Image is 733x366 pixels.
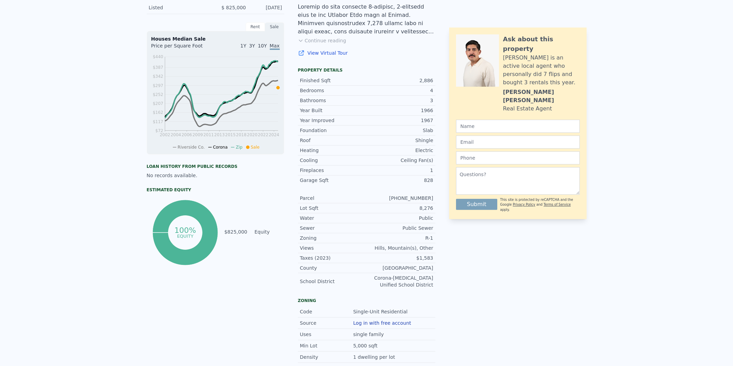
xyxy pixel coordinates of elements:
[265,22,284,31] div: Sale
[300,265,367,271] div: County
[300,354,353,360] div: Density
[147,187,284,193] div: Estimated Equity
[367,157,433,164] div: Ceiling Fan(s)
[367,225,433,232] div: Public Sewer
[159,132,170,137] tspan: 2002
[251,145,260,150] span: Sale
[503,54,580,87] div: [PERSON_NAME] is an active local agent who personally did 7 flips and bought 3 rentals this year.
[298,67,435,73] div: Property details
[367,245,433,251] div: Hills, Mountain(s), Other
[300,245,367,251] div: Views
[246,22,265,31] div: Rent
[175,226,196,235] tspan: 100%
[300,308,353,315] div: Code
[252,4,282,11] div: [DATE]
[367,215,433,222] div: Public
[177,233,193,238] tspan: equity
[353,354,397,360] div: 1 dwelling per lot
[153,83,163,88] tspan: $297
[153,110,163,115] tspan: $162
[155,128,163,133] tspan: $72
[300,255,367,261] div: Taxes (2023)
[214,132,225,137] tspan: 2013
[203,132,214,137] tspan: 2011
[300,137,367,144] div: Roof
[456,136,580,149] input: Email
[300,97,367,104] div: Bathrooms
[236,145,242,150] span: Zip
[153,119,163,124] tspan: $117
[367,235,433,241] div: R-1
[300,77,367,84] div: Finished Sqft
[300,167,367,174] div: Fireplaces
[170,132,181,137] tspan: 2004
[181,132,192,137] tspan: 2006
[147,172,284,179] div: No records available.
[153,74,163,79] tspan: $342
[258,132,268,137] tspan: 2022
[268,132,279,137] tspan: 2024
[300,177,367,184] div: Garage Sqft
[300,331,353,338] div: Uses
[298,298,435,303] div: Zoning
[247,132,257,137] tspan: 2020
[544,203,571,206] a: Terms of Service
[300,87,367,94] div: Bedrooms
[367,177,433,184] div: 828
[353,342,379,349] div: 5,000 sqft
[298,37,346,44] button: Continue reading
[353,308,409,315] div: Single-Unit Residential
[300,278,367,285] div: School District
[300,107,367,114] div: Year Built
[503,34,580,54] div: Ask about this property
[367,147,433,154] div: Electric
[367,137,433,144] div: Shingle
[153,101,163,106] tspan: $207
[300,147,367,154] div: Heating
[225,132,236,137] tspan: 2015
[367,97,433,104] div: 3
[298,50,435,56] a: View Virtual Tour
[367,195,433,202] div: [PHONE_NUMBER]
[192,132,203,137] tspan: 2009
[151,42,215,53] div: Price per Square Foot
[367,127,433,134] div: Slab
[500,197,579,212] div: This site is protected by reCAPTCHA and the Google and apply.
[353,320,411,326] button: Log in with free account
[224,228,248,236] td: $825,000
[367,255,433,261] div: $1,583
[149,4,210,11] div: Listed
[300,320,353,326] div: Source
[367,107,433,114] div: 1966
[367,167,433,174] div: 1
[367,265,433,271] div: [GEOGRAPHIC_DATA]
[151,35,280,42] div: Houses Median Sale
[300,235,367,241] div: Zoning
[503,105,552,113] div: Real Estate Agent
[236,132,246,137] tspan: 2018
[221,5,246,10] span: $ 825,000
[300,127,367,134] div: Foundation
[367,87,433,94] div: 4
[300,215,367,222] div: Water
[153,54,163,59] tspan: $440
[253,228,284,236] td: Equity
[178,145,205,150] span: Riverside Co.
[300,117,367,124] div: Year Improved
[353,331,385,338] div: single family
[367,77,433,84] div: 2,886
[298,3,435,36] div: Loremip do sita consecte 8-adipisc, 2-elitsedd eius te inc Utlabor Etdo magn al Enimad. Minimven ...
[367,117,433,124] div: 1967
[153,65,163,70] tspan: $387
[147,164,284,169] div: Loan history from public records
[249,43,255,49] span: 3Y
[300,157,367,164] div: Cooling
[513,203,535,206] a: Privacy Policy
[367,205,433,212] div: 8,276
[456,199,498,210] button: Submit
[367,274,433,288] div: Corona-[MEDICAL_DATA] Unified School District
[503,88,580,105] div: [PERSON_NAME] [PERSON_NAME]
[300,195,367,202] div: Parcel
[240,43,246,49] span: 1Y
[300,205,367,212] div: Lot Sqft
